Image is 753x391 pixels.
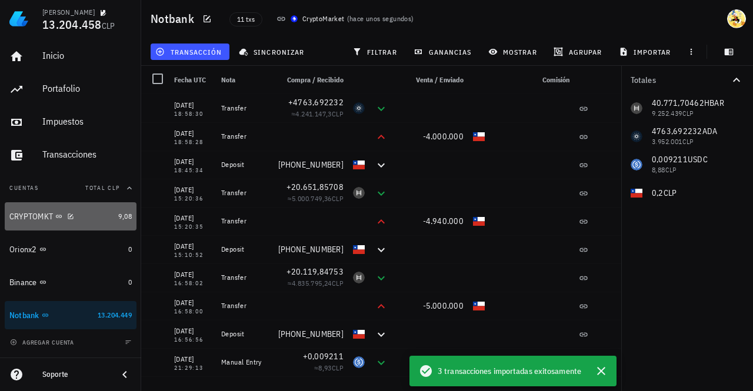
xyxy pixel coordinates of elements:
[489,66,574,94] div: Comisión
[295,109,331,118] span: 4.241.147,3
[174,325,212,337] div: [DATE]
[273,66,348,94] div: Compra / Recibido
[9,278,37,288] div: Binance
[174,224,212,230] div: 15:20:35
[42,16,102,32] span: 13.204.458
[355,47,397,56] span: filtrar
[303,351,344,362] span: +0,009211
[221,160,268,169] div: Deposit
[302,13,345,25] div: CryptoMarket
[158,47,222,56] span: transacción
[174,184,212,196] div: [DATE]
[102,21,115,31] span: CLP
[174,196,212,202] div: 15:20:36
[174,168,212,173] div: 18:45:34
[332,279,344,288] span: CLP
[353,356,365,368] div: USDC-icon
[221,132,268,141] div: Transfer
[9,212,53,222] div: CRYPTOMKT
[423,300,464,311] span: -5.000.000
[5,235,136,263] a: Orionx2 0
[169,66,216,94] div: Fecha UTC
[278,329,344,339] span: [PHONE_NUMBER]
[42,149,132,160] div: Transacciones
[292,194,332,203] span: 5.000.749,36
[473,300,485,312] div: CLP-icon
[549,44,609,60] button: agrupar
[286,182,344,192] span: +20.651,85708
[291,109,344,118] span: ≈
[174,212,212,224] div: [DATE]
[42,370,108,379] div: Soporte
[221,301,268,310] div: Transfer
[174,309,212,315] div: 16:58:00
[85,184,120,192] span: Total CLP
[353,159,365,171] div: CLP-icon
[353,272,365,283] div: HBAR-icon
[288,194,344,203] span: ≈
[174,269,212,280] div: [DATE]
[118,212,132,220] span: 9,08
[5,108,136,136] a: Impuestos
[221,188,268,198] div: Transfer
[423,131,464,142] span: -4.000.000
[484,44,544,60] button: mostrar
[353,243,365,255] div: CLP-icon
[216,66,273,94] div: Nota
[128,245,132,253] span: 0
[5,141,136,169] a: Transacciones
[314,363,344,372] span: ≈
[9,245,37,255] div: Orionx2
[174,128,212,139] div: [DATE]
[621,47,671,56] span: importar
[278,244,344,255] span: [PHONE_NUMBER]
[42,116,132,127] div: Impuestos
[5,75,136,103] a: Portafolio
[473,215,485,227] div: CLP-icon
[12,339,74,346] span: agregar cuenta
[174,99,212,111] div: [DATE]
[292,279,332,288] span: 4.835.795,24
[473,131,485,142] div: CLP-icon
[5,268,136,296] a: Binance 0
[221,75,235,84] span: Nota
[332,363,344,372] span: CLP
[288,279,344,288] span: ≈
[416,47,471,56] span: ganancias
[631,76,729,84] div: Totales
[348,44,404,60] button: filtrar
[5,202,136,230] a: CRYPTOMKT 9,08
[174,252,212,258] div: 15:10:52
[151,9,199,28] h1: Notbank
[353,187,365,199] div: HBAR-icon
[9,9,28,28] img: LedgiFi
[542,75,569,84] span: Comisión
[353,328,365,340] div: CLP-icon
[151,44,229,60] button: transacción
[287,75,344,84] span: Compra / Recibido
[174,111,212,117] div: 18:58:30
[241,47,304,56] span: sincronizar
[556,47,602,56] span: agrupar
[347,13,414,25] span: ( )
[727,9,746,28] div: avatar
[237,13,255,26] span: 11 txs
[174,353,212,365] div: [DATE]
[174,365,212,371] div: 21:29:13
[332,109,344,118] span: CLP
[221,357,268,367] div: Manual Entry
[174,75,206,84] span: Fecha UTC
[491,47,537,56] span: mostrar
[353,102,365,114] div: ADA-icon
[42,50,132,61] div: Inicio
[128,278,132,286] span: 0
[291,15,298,22] img: CryptoMKT
[5,174,136,202] button: CuentasTotal CLP
[174,240,212,252] div: [DATE]
[221,216,268,226] div: Transfer
[288,97,344,108] span: +4763,692232
[9,310,39,320] div: Notbank
[416,75,464,84] span: Venta / Enviado
[174,297,212,309] div: [DATE]
[42,8,95,17] div: [PERSON_NAME]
